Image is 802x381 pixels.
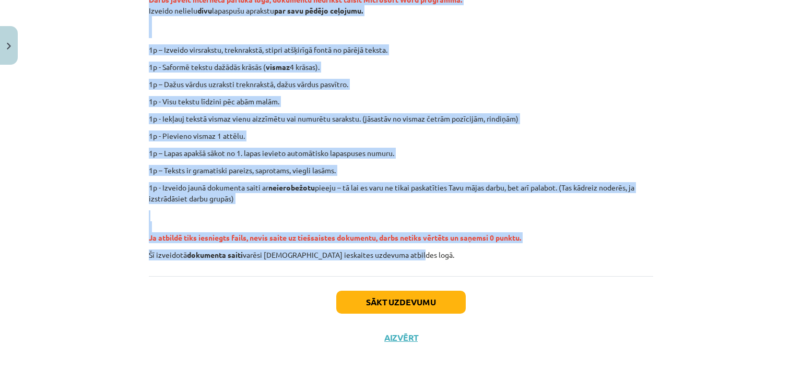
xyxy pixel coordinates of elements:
[197,6,212,15] strong: divu
[274,6,363,15] strong: par savu pēdējo ceļojumu.
[149,165,653,176] p: 1p – Teksts ir gramatiski pareizs, saprotams, viegli lasāms.
[149,148,653,159] p: 1p – Lapas apakšā sākot no 1. lapas ievieto automātisko lapaspuses numuru.
[268,183,315,192] strong: neierobežotu
[381,332,421,343] button: Aizvērt
[149,249,653,260] p: Šī izveidotā varēsi [DEMOGRAPHIC_DATA] ieskaites uzdevuma atbildes logā.
[149,79,653,90] p: 1p – Dažus vārdus uzraksti treknrakstā, dažus vārdus pasvītro.
[149,62,653,73] p: 1p - Saformē tekstu dažādās krāsās ( 4 krāsas).
[266,62,290,72] strong: vismaz
[187,250,243,259] strong: dokumenta saiti
[149,182,653,204] p: 1p - Izveido jaunā dokumenta saiti ar pieeju – tā lai es varu ne tikai paskatīties Tavu mājas dar...
[149,130,653,141] p: 1p - Pievieno vismaz 1 attēlu.
[149,233,521,242] span: Ja atbildē tiks iesniegts fails, nevis saite uz tiešsaistes dokumentu, darbs netiks vērtēts un sa...
[149,96,653,107] p: 1p - Visu tekstu līdzini pēc abām malām.
[7,43,11,50] img: icon-close-lesson-0947bae3869378f0d4975bcd49f059093ad1ed9edebbc8119c70593378902aed.svg
[149,113,653,124] p: 1p - Iekļauj tekstā vismaz vienu aizzīmētu vai numurētu sarakstu. (jāsastāv no vismaz četrām pozī...
[336,291,466,314] button: Sākt uzdevumu
[208,44,663,55] p: 1p – Izveido virsrakstu, treknrakstā, stipri atšķirīgā fontā no pārējā teksta.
